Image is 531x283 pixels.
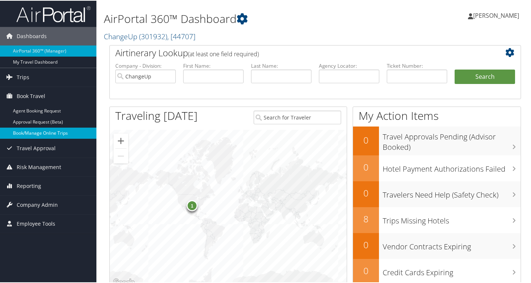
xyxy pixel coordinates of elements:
span: [PERSON_NAME] [473,11,519,19]
h2: 0 [353,186,379,199]
h2: 0 [353,238,379,250]
h2: 0 [353,264,379,276]
h3: Travelers Need Help (Safety Check) [383,185,521,199]
span: (at least one field required) [188,49,259,57]
h3: Vendor Contracts Expiring [383,237,521,251]
label: Company - Division: [115,61,176,69]
h2: 8 [353,212,379,225]
a: [PERSON_NAME] [468,4,527,26]
a: 0Travelers Need Help (Safety Check) [353,181,521,206]
h3: Trips Missing Hotels [383,211,521,225]
h2: 0 [353,160,379,173]
h3: Hotel Payment Authorizations Failed [383,159,521,173]
button: Search [455,69,515,84]
label: First Name: [183,61,244,69]
span: Company Admin [17,195,58,213]
span: Reporting [17,176,41,195]
button: Zoom in [113,133,128,148]
input: Search for Traveler [254,110,341,124]
h2: 0 [353,133,379,146]
h3: Travel Approvals Pending (Advisor Booked) [383,127,521,152]
span: ( 301932 ) [139,31,167,41]
h1: Traveling [DATE] [115,107,198,123]
span: , [ 44707 ] [167,31,195,41]
h3: Credit Cards Expiring [383,263,521,277]
label: Ticket Number: [387,61,447,69]
span: Dashboards [17,26,47,45]
a: 0Travel Approvals Pending (Advisor Booked) [353,126,521,154]
span: Trips [17,67,29,86]
a: 0Hotel Payment Authorizations Failed [353,155,521,181]
span: Travel Approval [17,138,56,157]
h1: AirPortal 360™ Dashboard [104,10,386,26]
a: 8Trips Missing Hotels [353,206,521,232]
label: Agency Locator: [319,61,379,69]
span: Risk Management [17,157,61,176]
span: Employee Tools [17,214,55,232]
div: 1 [187,199,198,210]
a: ChangeUp [104,31,195,41]
img: airportal-logo.png [16,5,90,22]
span: Book Travel [17,86,45,105]
button: Zoom out [113,148,128,163]
h1: My Action Items [353,107,521,123]
a: 0Vendor Contracts Expiring [353,232,521,258]
label: Last Name: [251,61,311,69]
h2: Airtinerary Lookup [115,46,481,58]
